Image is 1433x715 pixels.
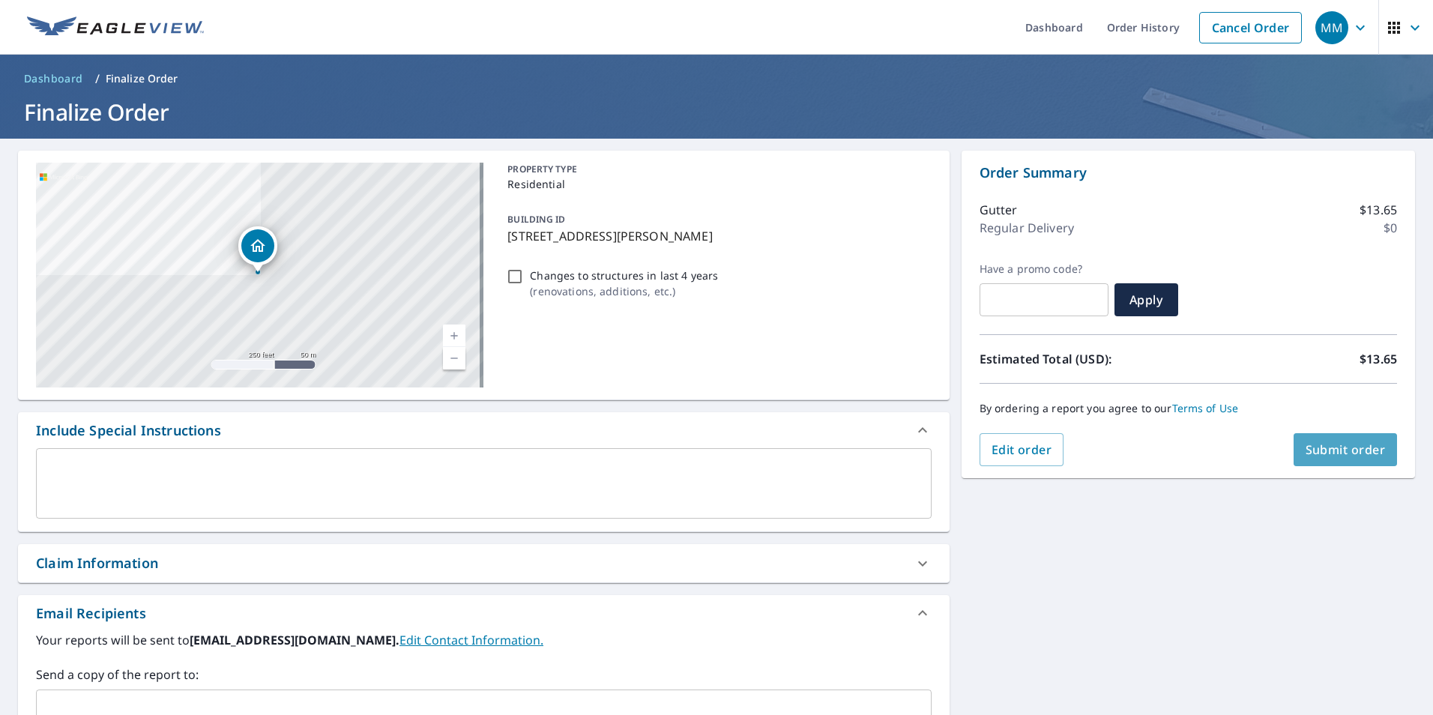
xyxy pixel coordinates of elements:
[1199,12,1302,43] a: Cancel Order
[190,632,399,648] b: [EMAIL_ADDRESS][DOMAIN_NAME].
[980,262,1108,276] label: Have a promo code?
[1126,292,1166,308] span: Apply
[18,595,950,631] div: Email Recipients
[1294,433,1398,466] button: Submit order
[24,71,83,86] span: Dashboard
[18,544,950,582] div: Claim Information
[980,402,1397,415] p: By ordering a report you agree to our
[507,163,925,176] p: PROPERTY TYPE
[36,420,221,441] div: Include Special Instructions
[238,226,277,273] div: Dropped pin, building 1, Residential property, 3615 Tiffany Ridge Ln Blue Ash, OH 45241
[992,441,1052,458] span: Edit order
[36,603,146,624] div: Email Recipients
[980,350,1189,368] p: Estimated Total (USD):
[399,632,543,648] a: EditContactInfo
[36,631,932,649] label: Your reports will be sent to
[106,71,178,86] p: Finalize Order
[95,70,100,88] li: /
[507,213,565,226] p: BUILDING ID
[18,412,950,448] div: Include Special Instructions
[1306,441,1386,458] span: Submit order
[443,347,465,369] a: Current Level 17, Zoom Out
[530,283,718,299] p: ( renovations, additions, etc. )
[36,553,158,573] div: Claim Information
[507,227,925,245] p: [STREET_ADDRESS][PERSON_NAME]
[1114,283,1178,316] button: Apply
[980,201,1018,219] p: Gutter
[980,163,1397,183] p: Order Summary
[1360,201,1397,219] p: $13.65
[443,325,465,347] a: Current Level 17, Zoom In
[27,16,204,39] img: EV Logo
[507,176,925,192] p: Residential
[980,219,1074,237] p: Regular Delivery
[530,268,718,283] p: Changes to structures in last 4 years
[18,97,1415,127] h1: Finalize Order
[18,67,1415,91] nav: breadcrumb
[36,666,932,684] label: Send a copy of the report to:
[980,433,1064,466] button: Edit order
[1315,11,1348,44] div: MM
[1384,219,1397,237] p: $0
[1360,350,1397,368] p: $13.65
[1172,401,1239,415] a: Terms of Use
[18,67,89,91] a: Dashboard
